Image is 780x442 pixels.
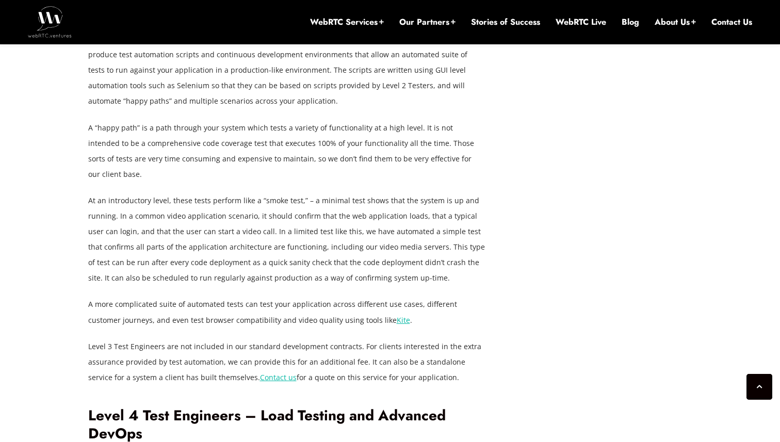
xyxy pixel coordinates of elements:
[556,17,606,28] a: WebRTC Live
[88,297,485,328] p: A more complicated suite of automated tests can test your application across different use cases,...
[399,17,456,28] a: Our Partners
[260,372,297,382] a: Contact us
[397,315,410,325] a: Kite
[88,193,485,286] p: At an introductory level, these tests perform like a “smoke test,” – a minimal test shows that th...
[88,31,485,109] p: Level 3 Test Engineers are part tester, part developer, and part DevOps engineer. These members o...
[655,17,696,28] a: About Us
[88,120,485,182] p: A “happy path” is a path through your system which tests a variety of functionality at a high lev...
[622,17,639,28] a: Blog
[88,339,485,385] p: Level 3 Test Engineers are not included in our standard development contracts. For clients intere...
[471,17,540,28] a: Stories of Success
[310,17,384,28] a: WebRTC Services
[711,17,752,28] a: Contact Us
[28,6,72,37] img: WebRTC.ventures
